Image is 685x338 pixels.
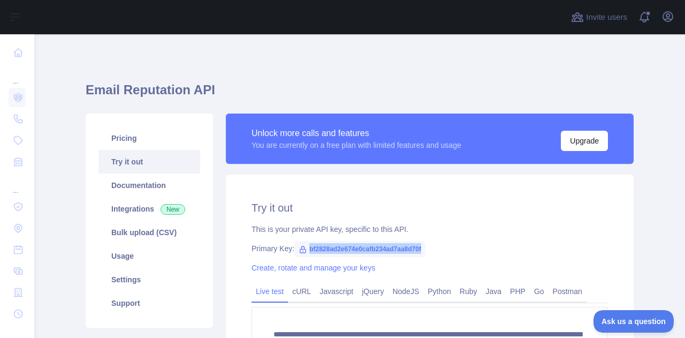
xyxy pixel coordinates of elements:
a: Bulk upload (CSV) [98,221,200,244]
h1: Email Reputation API [86,81,634,107]
a: Go [530,283,549,300]
div: Primary Key: [252,243,608,254]
a: PHP [506,283,530,300]
a: Usage [98,244,200,268]
a: Postman [549,283,587,300]
div: ... [9,64,26,86]
button: Upgrade [561,131,608,151]
a: Python [423,283,455,300]
a: Live test [252,283,288,300]
a: Create, rotate and manage your keys [252,264,375,272]
a: Pricing [98,126,200,150]
div: Unlock more calls and features [252,127,461,140]
span: bf2828ad2e674e0cafb234ad7aa8d70f [294,241,425,257]
a: Javascript [315,283,357,300]
a: Java [482,283,506,300]
a: jQuery [357,283,388,300]
button: Invite users [569,9,629,26]
h2: Try it out [252,200,608,215]
a: Settings [98,268,200,291]
a: Integrations New [98,197,200,221]
a: Ruby [455,283,482,300]
div: You are currently on a free plan with limited features and usage [252,140,461,151]
a: Support [98,291,200,315]
span: New [161,204,185,215]
div: This is your private API key, specific to this API. [252,224,608,235]
span: Invite users [586,11,627,24]
a: NodeJS [388,283,423,300]
a: Try it out [98,150,200,174]
a: Documentation [98,174,200,197]
a: cURL [288,283,315,300]
iframe: Toggle Customer Support [593,310,674,333]
div: ... [9,174,26,195]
